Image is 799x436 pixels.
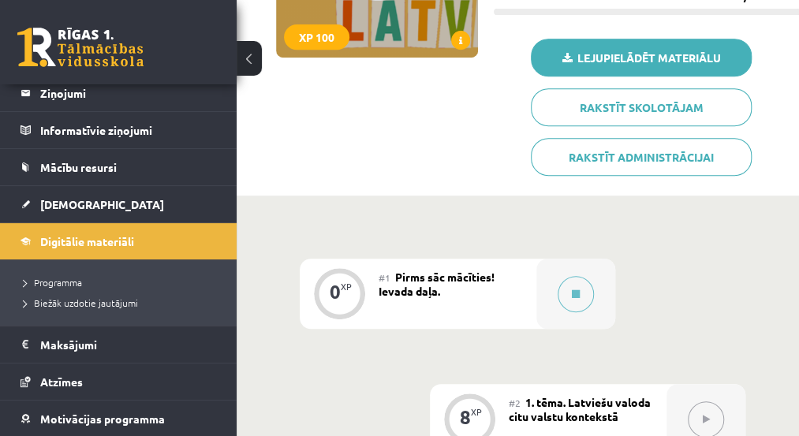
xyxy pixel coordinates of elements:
[21,186,217,222] a: [DEMOGRAPHIC_DATA]
[21,223,217,259] a: Digitālie materiāli
[509,397,521,409] span: #2
[40,160,117,174] span: Mācību resursi
[531,39,752,76] a: Lejupielādēt materiālu
[509,395,651,423] span: 1. tēma. Latviešu valoda citu valstu kontekstā
[40,234,134,248] span: Digitālie materiāli
[24,296,138,309] span: Biežāk uzdotie jautājumi
[379,270,495,298] span: Pirms sāc mācīties! Ievada daļa.
[21,75,217,111] a: Ziņojumi
[40,375,83,389] span: Atzīmes
[330,285,341,299] div: 0
[471,408,482,416] div: XP
[531,88,752,126] a: Rakstīt skolotājam
[40,75,217,111] legend: Ziņojumi
[40,112,217,148] legend: Informatīvie ziņojumi
[460,410,471,424] div: 8
[284,24,349,50] div: XP 100
[21,363,217,400] a: Atzīmes
[379,271,390,284] span: #1
[21,112,217,148] a: Informatīvie ziņojumi
[40,197,164,211] span: [DEMOGRAPHIC_DATA]
[24,276,82,289] span: Programma
[21,149,217,185] a: Mācību resursi
[531,138,752,176] a: Rakstīt administrācijai
[40,326,217,363] legend: Maksājumi
[40,412,165,426] span: Motivācijas programma
[341,282,352,291] div: XP
[21,326,217,363] a: Maksājumi
[17,28,144,67] a: Rīgas 1. Tālmācības vidusskola
[24,296,221,310] a: Biežāk uzdotie jautājumi
[24,275,221,289] a: Programma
